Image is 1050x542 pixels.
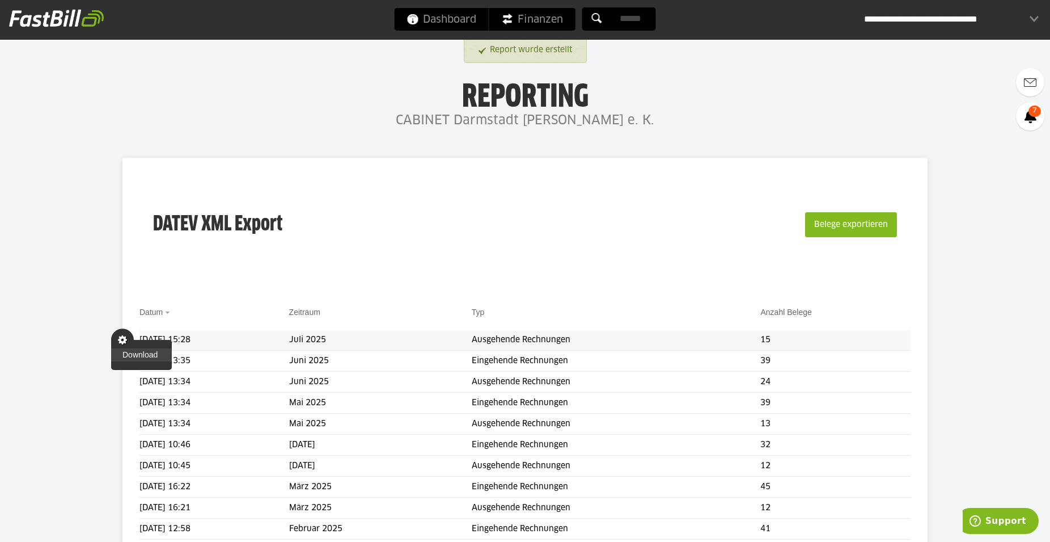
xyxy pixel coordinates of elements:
td: 41 [760,519,910,540]
td: 24 [760,372,910,393]
td: Eingehende Rechnungen [472,435,761,456]
td: 12 [760,498,910,519]
td: [DATE] 13:34 [139,372,289,393]
a: Datum [139,308,163,317]
td: Eingehende Rechnungen [472,393,761,414]
td: Eingehende Rechnungen [472,477,761,498]
a: Report wurde erstellt [479,40,572,61]
td: 15 [760,330,910,351]
span: 7 [1028,106,1041,117]
td: Eingehende Rechnungen [472,351,761,372]
td: Ausgehende Rechnungen [472,372,761,393]
td: 39 [760,393,910,414]
td: [DATE] 12:58 [139,519,289,540]
td: Eingehende Rechnungen [472,519,761,540]
img: sort_desc.gif [165,312,172,314]
td: [DATE] 16:22 [139,477,289,498]
td: Juni 2025 [289,351,472,372]
td: Ausgehende Rechnungen [472,498,761,519]
span: Dashboard [407,8,476,31]
h3: DATEV XML Export [153,188,282,261]
td: 12 [760,456,910,477]
a: Finanzen [489,8,575,31]
button: Belege exportieren [805,212,897,237]
iframe: Öffnet ein Widget, in dem Sie weitere Informationen finden [963,508,1039,536]
td: 45 [760,477,910,498]
td: [DATE] 13:34 [139,393,289,414]
td: Februar 2025 [289,519,472,540]
a: Download [111,348,172,362]
td: 39 [760,351,910,372]
td: Ausgehende Rechnungen [472,330,761,351]
td: Mai 2025 [289,393,472,414]
td: Juli 2025 [289,330,472,351]
h1: Reporting [113,80,937,110]
a: Zeitraum [289,308,320,317]
img: fastbill_logo_white.png [9,9,104,27]
td: 32 [760,435,910,456]
td: [DATE] [289,456,472,477]
td: [DATE] 13:35 [139,351,289,372]
td: [DATE] 15:28 [139,330,289,351]
td: [DATE] 16:21 [139,498,289,519]
td: Juni 2025 [289,372,472,393]
td: [DATE] 10:45 [139,456,289,477]
a: 7 [1016,102,1044,131]
td: 13 [760,414,910,435]
td: März 2025 [289,477,472,498]
td: Ausgehende Rechnungen [472,456,761,477]
td: März 2025 [289,498,472,519]
a: Dashboard [395,8,489,31]
td: [DATE] [289,435,472,456]
td: Ausgehende Rechnungen [472,414,761,435]
td: [DATE] 10:46 [139,435,289,456]
a: Typ [472,308,485,317]
span: Finanzen [502,8,563,31]
a: Anzahl Belege [760,308,811,317]
td: [DATE] 13:34 [139,414,289,435]
td: Mai 2025 [289,414,472,435]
